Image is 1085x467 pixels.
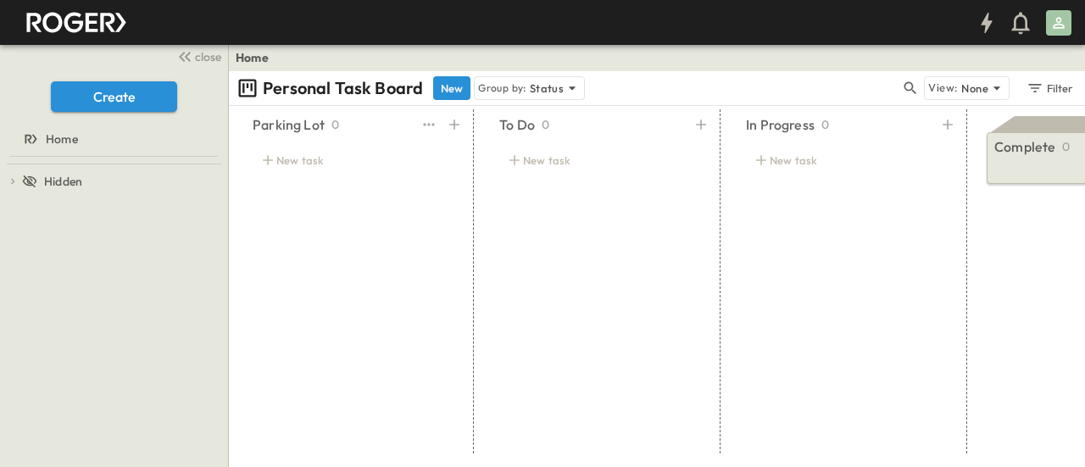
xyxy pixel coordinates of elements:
div: New task [253,148,446,172]
p: Status [530,80,564,97]
p: 0 [821,116,829,133]
p: Complete [994,136,1055,157]
p: None [961,80,988,97]
div: New task [746,148,939,172]
p: To Do [499,114,535,135]
p: Group by: [478,80,526,97]
p: 0 [1062,138,1070,155]
button: Create [51,81,177,112]
p: 0 [542,116,549,133]
p: View: [928,79,958,97]
div: Filter [1026,79,1074,97]
span: close [195,48,221,65]
button: test [419,113,439,136]
span: Home [46,131,78,147]
button: close [170,44,225,68]
button: Filter [1020,76,1078,100]
p: Parking Lot [253,114,325,135]
p: Personal Task Board [263,76,423,100]
a: Home [236,49,269,66]
p: In Progress [746,114,815,135]
nav: breadcrumbs [236,49,279,66]
span: Hidden [44,173,82,190]
a: Home [3,127,221,151]
p: 0 [331,116,339,133]
div: New task [499,148,693,172]
button: New [433,76,470,100]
